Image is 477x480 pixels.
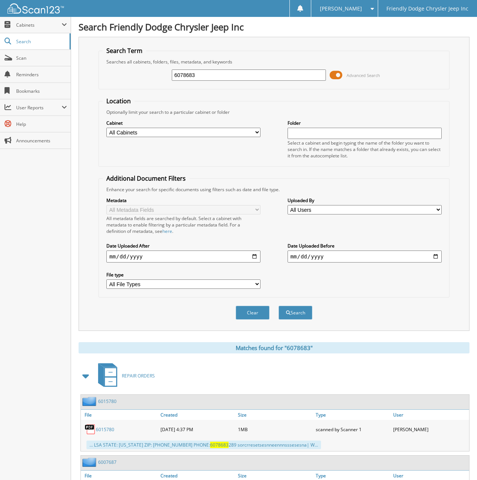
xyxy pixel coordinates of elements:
div: Matches found for "6078683" [79,342,469,353]
span: Announcements [16,137,67,144]
div: Searches all cabinets, folders, files, metadata, and keywords [103,59,445,65]
label: Uploaded By [288,197,442,204]
div: 1MB [236,422,314,437]
div: [PERSON_NAME] [391,422,469,437]
div: ... LSA STATE: [US_STATE] ZIP: [PHONE_NUMBER] PHONE: 289 sorcrresetsesnneennnsssesesna| W... [86,441,321,449]
img: folder2.png [82,397,98,406]
span: Advanced Search [347,72,380,78]
span: User Reports [16,104,62,111]
span: Search [16,38,66,45]
span: Help [16,121,67,127]
div: scanned by Scanner 1 [314,422,392,437]
a: Size [236,410,314,420]
input: start [106,251,260,263]
div: Enhance your search for specific documents using filters such as date and file type. [103,186,445,193]
span: 6078683 [210,442,229,448]
span: [PERSON_NAME] [320,6,362,11]
a: File [81,410,159,420]
legend: Search Term [103,47,146,55]
legend: Additional Document Filters [103,174,189,183]
a: REPAIR ORDERS [94,361,155,391]
a: User [391,410,469,420]
label: File type [106,272,260,278]
span: Scan [16,55,67,61]
a: Type [314,410,392,420]
label: Folder [288,120,442,126]
a: here [162,228,172,234]
a: 6015780 [98,398,117,405]
label: Cabinet [106,120,260,126]
span: Bookmarks [16,88,67,94]
span: Reminders [16,71,67,78]
label: Date Uploaded Before [288,243,442,249]
img: scan123-logo-white.svg [8,3,64,14]
label: Metadata [106,197,260,204]
button: Clear [236,306,270,320]
h1: Search Friendly Dodge Chrysler Jeep Inc [79,21,469,33]
span: Friendly Dodge Chrysler Jeep Inc [386,6,468,11]
img: folder2.png [82,457,98,467]
span: Cabinets [16,22,62,28]
span: REPAIR ORDERS [122,373,155,379]
button: Search [279,306,312,320]
a: 6015780 [96,426,114,433]
img: PDF.png [85,424,96,435]
a: Created [159,410,236,420]
a: 6007687 [98,459,117,465]
label: Date Uploaded After [106,243,260,249]
div: Select a cabinet and begin typing the name of the folder you want to search in. If the name match... [288,140,442,159]
div: Optionally limit your search to a particular cabinet or folder [103,109,445,115]
input: end [288,251,442,263]
div: [DATE] 4:37 PM [159,422,236,437]
legend: Location [103,97,135,105]
div: All metadata fields are searched by default. Select a cabinet with metadata to enable filtering b... [106,215,260,234]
